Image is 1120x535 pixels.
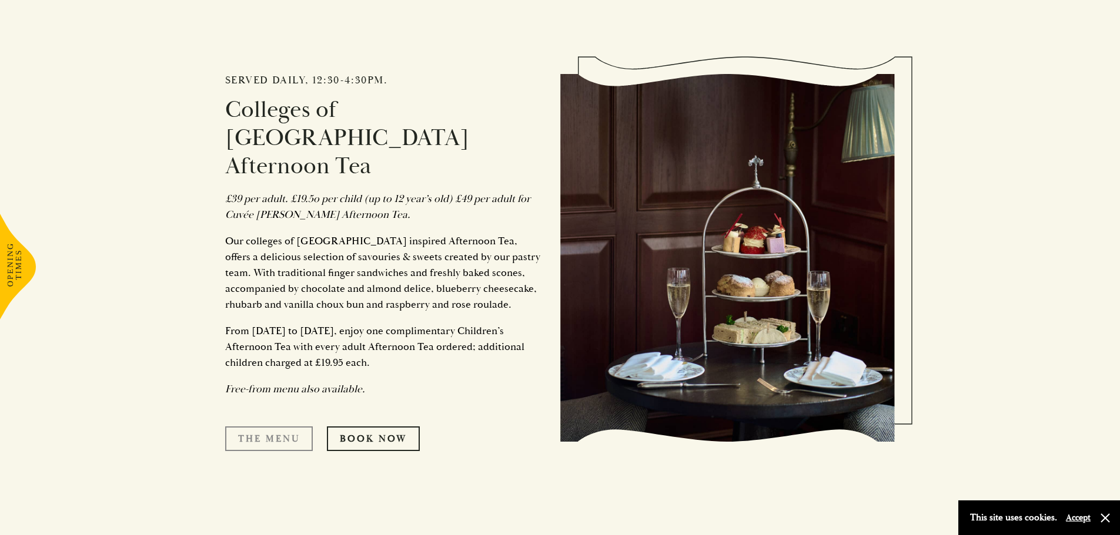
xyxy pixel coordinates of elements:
em: Free-from menu also available. [225,382,365,396]
p: From [DATE] to [DATE], enjoy one complimentary Children’s Afternoon Tea with every adult Afternoo... [225,323,543,371]
h3: Colleges of [GEOGRAPHIC_DATA] Afternoon Tea [225,96,543,180]
a: Book Now [327,426,420,451]
h2: Served daily, 12:30-4:30pm. [225,74,543,87]
p: Our colleges of [GEOGRAPHIC_DATA] inspired Afternoon Tea, offers a delicious selection of savouri... [225,233,543,312]
em: £39 per adult. £19.5o per child (up to 12 year’s old) £49 per adult for Cuvée [PERSON_NAME] After... [225,192,530,221]
button: Accept [1066,512,1091,523]
p: This site uses cookies. [970,509,1057,526]
a: The Menu [225,426,313,451]
button: Close and accept [1099,512,1111,524]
